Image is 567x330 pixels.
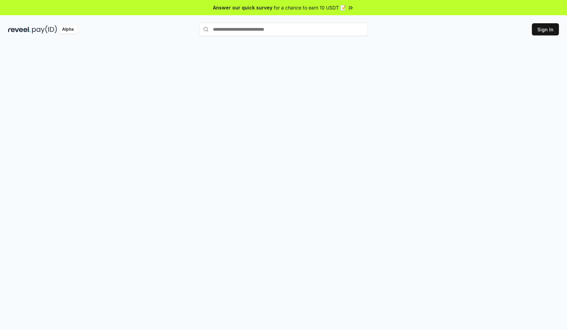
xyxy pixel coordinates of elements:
[32,25,57,34] img: pay_id
[213,4,272,11] span: Answer our quick survey
[532,23,559,35] button: Sign In
[8,25,31,34] img: reveel_dark
[274,4,346,11] span: for a chance to earn 10 USDT 📝
[58,25,77,34] div: Alpha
